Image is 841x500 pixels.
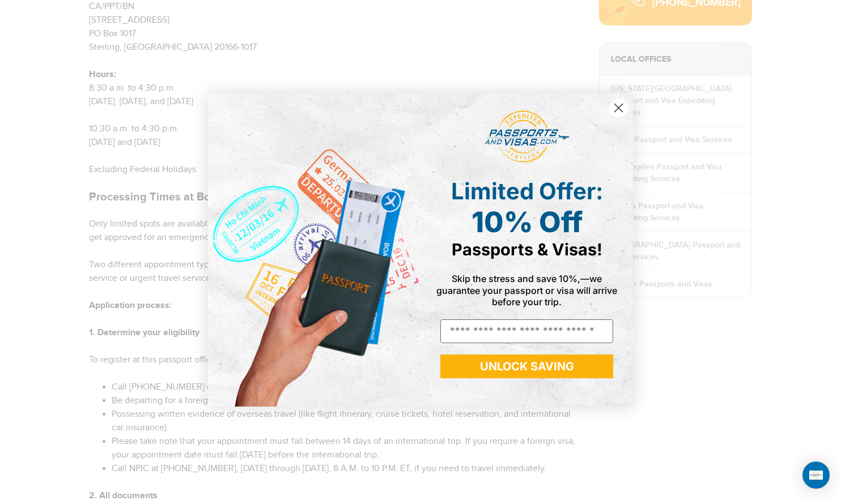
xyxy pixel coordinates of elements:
span: Skip the stress and save 10%,—we guarantee your passport or visa will arrive before your trip. [436,273,617,307]
span: Limited Offer: [451,177,603,205]
button: UNLOCK SAVING [440,354,613,378]
span: Passports & Visas! [452,240,602,259]
div: Open Intercom Messenger [802,461,830,489]
img: passports and visas [485,110,570,164]
span: 10% Off [472,205,583,239]
img: de9cda0d-0715-46ca-9a25-073762a91ba7.png [208,93,420,407]
button: Close dialog [609,98,628,118]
